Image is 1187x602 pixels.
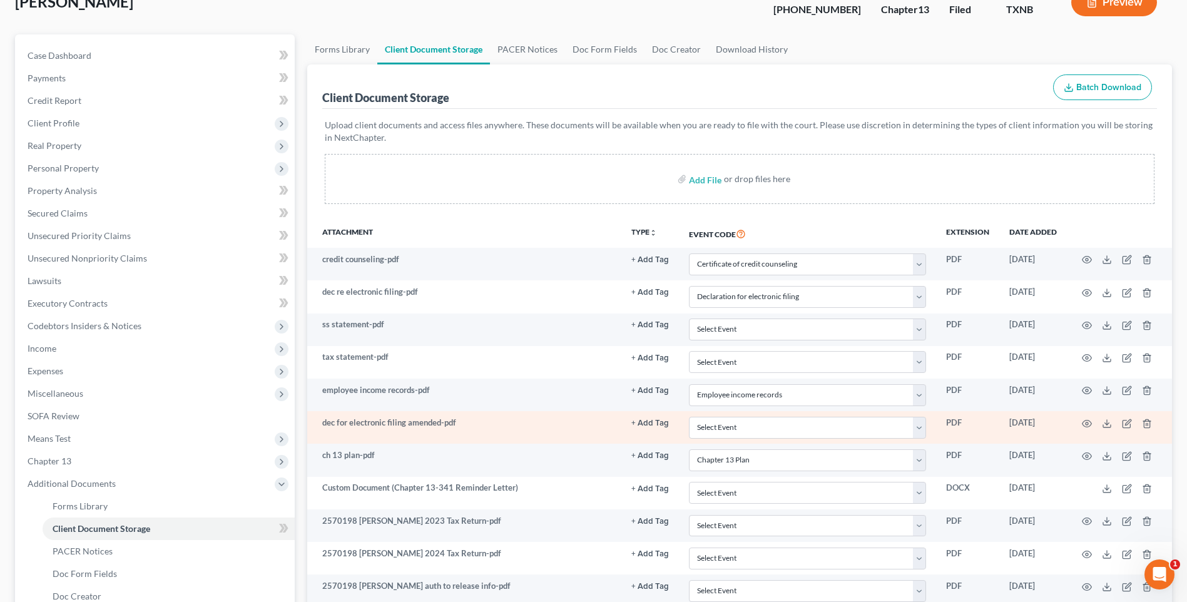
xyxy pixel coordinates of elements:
[650,229,657,237] i: unfold_more
[631,580,669,592] a: + Add Tag
[999,379,1067,411] td: [DATE]
[28,320,141,331] span: Codebtors Insiders & Notices
[18,247,295,270] a: Unsecured Nonpriority Claims
[307,280,621,313] td: dec re electronic filing-pdf
[999,248,1067,280] td: [DATE]
[18,405,295,427] a: SOFA Review
[999,219,1067,248] th: Date added
[936,314,999,346] td: PDF
[28,230,131,241] span: Unsecured Priority Claims
[28,140,81,151] span: Real Property
[28,163,99,173] span: Personal Property
[18,89,295,112] a: Credit Report
[325,119,1154,144] p: Upload client documents and access files anywhere. These documents will be available when you are...
[565,34,644,64] a: Doc Form Fields
[999,542,1067,574] td: [DATE]
[631,321,669,329] button: + Add Tag
[307,444,621,476] td: ch 13 plan-pdf
[631,550,669,558] button: + Add Tag
[936,379,999,411] td: PDF
[999,346,1067,379] td: [DATE]
[18,225,295,247] a: Unsecured Priority Claims
[999,280,1067,313] td: [DATE]
[28,411,79,421] span: SOFA Review
[631,351,669,363] a: + Add Tag
[999,314,1067,346] td: [DATE]
[307,411,621,444] td: dec for electronic filing amended-pdf
[936,411,999,444] td: PDF
[307,509,621,542] td: 2570198 [PERSON_NAME] 2023 Tax Return-pdf
[307,477,621,509] td: Custom Document (Chapter 13-341 Reminder Letter)
[631,583,669,591] button: + Add Tag
[708,34,795,64] a: Download History
[999,477,1067,509] td: [DATE]
[1006,3,1051,17] div: TXNB
[631,286,669,298] a: + Add Tag
[18,67,295,89] a: Payments
[307,346,621,379] td: tax statement-pdf
[307,248,621,280] td: credit counseling-pdf
[28,118,79,128] span: Client Profile
[631,485,669,493] button: + Add Tag
[28,298,108,309] span: Executory Contracts
[18,180,295,202] a: Property Analysis
[53,501,108,511] span: Forms Library
[18,292,295,315] a: Executory Contracts
[631,548,669,559] a: + Add Tag
[1076,82,1141,93] span: Batch Download
[377,34,490,64] a: Client Document Storage
[307,379,621,411] td: employee income records-pdf
[999,444,1067,476] td: [DATE]
[936,477,999,509] td: DOCX
[307,219,621,248] th: Attachment
[644,34,708,64] a: Doc Creator
[631,354,669,362] button: + Add Tag
[1053,74,1152,101] button: Batch Download
[43,495,295,518] a: Forms Library
[28,456,71,466] span: Chapter 13
[28,343,56,354] span: Income
[936,509,999,542] td: PDF
[936,280,999,313] td: PDF
[18,270,295,292] a: Lawsuits
[631,288,669,297] button: + Add Tag
[631,449,669,461] a: + Add Tag
[936,346,999,379] td: PDF
[18,44,295,67] a: Case Dashboard
[918,3,929,15] span: 13
[28,388,83,399] span: Miscellaneous
[999,509,1067,542] td: [DATE]
[53,546,113,556] span: PACER Notices
[28,365,63,376] span: Expenses
[936,219,999,248] th: Extension
[490,34,565,64] a: PACER Notices
[28,73,66,83] span: Payments
[53,591,101,601] span: Doc Creator
[936,542,999,574] td: PDF
[679,219,936,248] th: Event Code
[936,248,999,280] td: PDF
[631,417,669,429] a: + Add Tag
[28,253,147,263] span: Unsecured Nonpriority Claims
[999,411,1067,444] td: [DATE]
[631,319,669,330] a: + Add Tag
[631,387,669,395] button: + Add Tag
[28,95,81,106] span: Credit Report
[631,419,669,427] button: + Add Tag
[1170,559,1180,569] span: 1
[631,452,669,460] button: + Add Tag
[322,90,449,105] div: Client Document Storage
[28,208,88,218] span: Secured Claims
[631,518,669,526] button: + Add Tag
[43,540,295,563] a: PACER Notices
[949,3,986,17] div: Filed
[936,444,999,476] td: PDF
[307,314,621,346] td: ss statement-pdf
[28,185,97,196] span: Property Analysis
[307,542,621,574] td: 2570198 [PERSON_NAME] 2024 Tax Return-pdf
[724,173,790,185] div: or drop files here
[43,518,295,540] a: Client Document Storage
[631,515,669,527] a: + Add Tag
[307,34,377,64] a: Forms Library
[53,568,117,579] span: Doc Form Fields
